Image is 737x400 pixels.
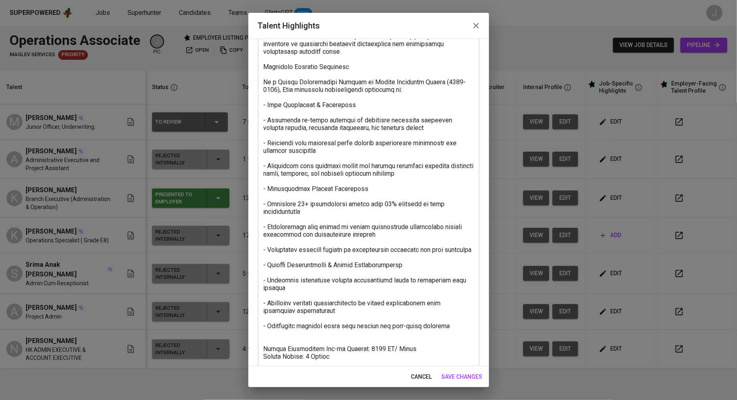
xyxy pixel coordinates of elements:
[258,19,479,32] h2: Talent Highlights
[411,372,432,382] span: cancel
[408,370,435,384] button: cancel
[442,372,483,382] span: save changes
[439,370,486,384] button: save changes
